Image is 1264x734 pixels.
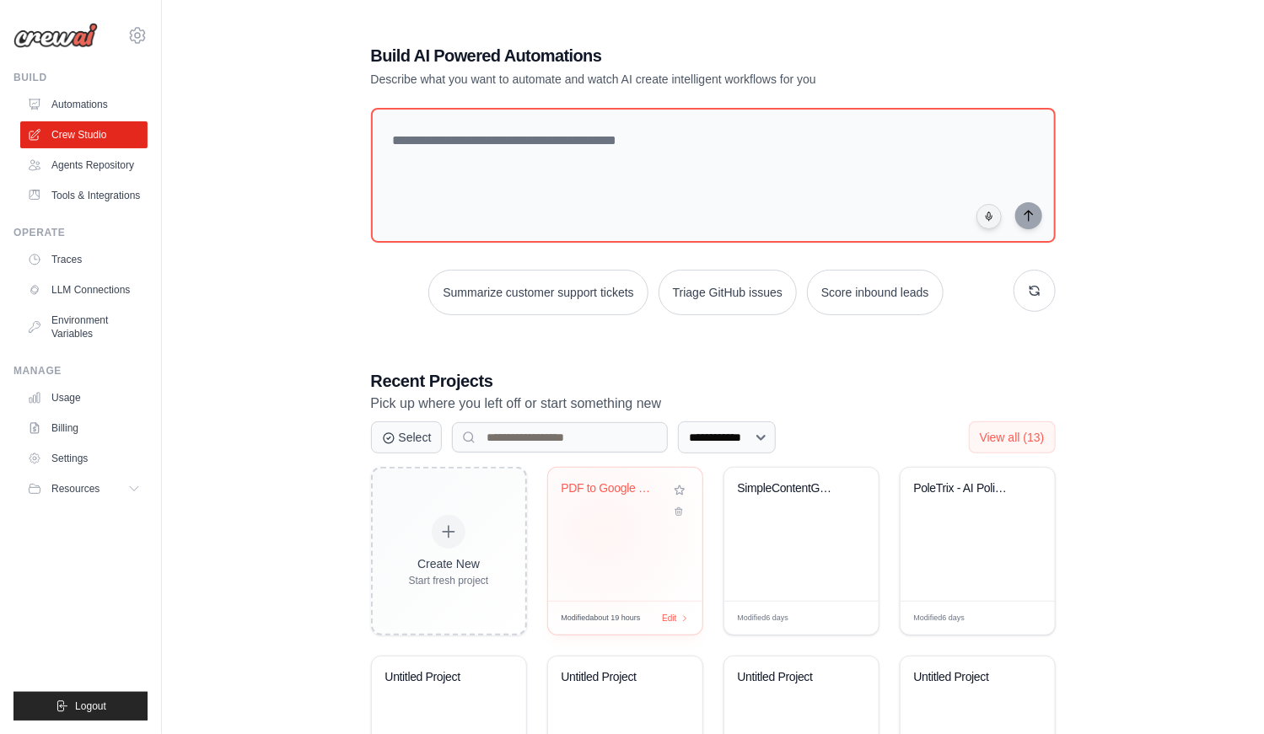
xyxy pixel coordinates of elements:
[75,699,106,713] span: Logout
[409,555,489,572] div: Create New
[807,270,944,315] button: Score inbound leads
[20,415,148,442] a: Billing
[371,393,1056,415] p: Pick up where you left off or start something new
[670,481,689,500] button: Add to favorites
[20,445,148,472] a: Settings
[659,270,797,315] button: Triage GitHub issues
[980,431,1045,444] span: View all (13)
[662,612,676,624] span: Edit
[562,613,641,624] span: Modified about 19 hours
[562,481,664,496] div: PDF to Google Sheets Data Entry Automation
[51,482,100,496] span: Resources
[670,503,689,520] button: Delete project
[409,574,489,587] div: Start fresh project
[371,421,443,453] button: Select
[20,475,148,502] button: Resources
[20,384,148,411] a: Usage
[20,91,148,118] a: Automations
[738,670,840,685] div: Untitled Project
[738,613,789,624] span: Modified 6 days
[371,71,938,88] p: Describe what you want to automate and watch AI create intelligent workflows for you
[914,670,1016,685] div: Untitled Project
[371,369,1056,393] h3: Recent Projects
[13,364,148,378] div: Manage
[562,670,664,685] div: Untitled Project
[13,692,148,721] button: Logout
[20,276,148,303] a: LLM Connections
[20,182,148,209] a: Tools & Integrations
[1014,612,1029,624] span: Edit
[969,421,1056,453] button: View all (13)
[914,613,965,624] span: Modified 6 days
[1014,270,1056,312] button: Get new suggestions
[738,481,840,496] div: SimpleContentGeneratorCrew
[20,152,148,179] a: Agents Repository
[13,226,148,239] div: Operate
[20,246,148,273] a: Traces
[385,670,487,685] div: Untitled Project
[371,44,938,67] h1: Build AI Powered Automations
[13,23,98,48] img: Logo
[976,204,1002,229] button: Click to speak your automation idea
[914,481,1016,496] div: PoleTrix - AI Political Intelligence Platform
[20,121,148,148] a: Crew Studio
[428,270,648,315] button: Summarize customer support tickets
[838,612,853,624] span: Edit
[13,71,148,84] div: Build
[20,307,148,347] a: Environment Variables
